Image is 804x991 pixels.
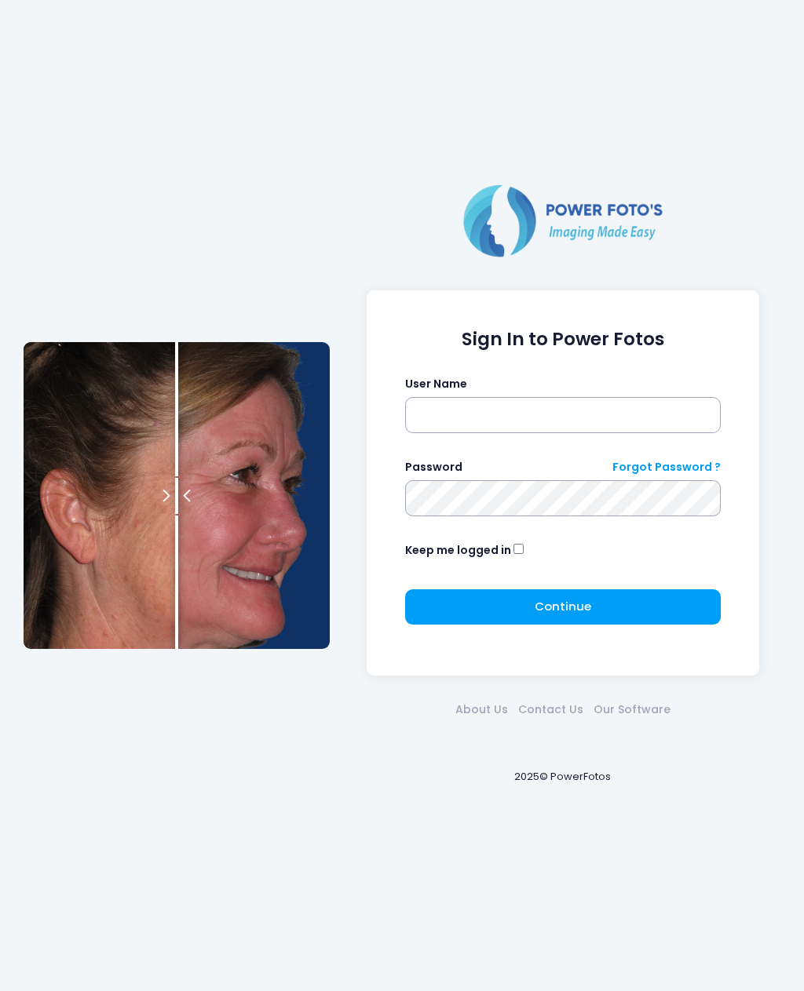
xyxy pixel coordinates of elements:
[405,376,467,392] label: User Name
[612,459,721,475] a: Forgot Password ?
[405,542,511,559] label: Keep me logged in
[513,701,588,718] a: Contact Us
[457,181,669,260] img: Logo
[405,459,462,475] label: Password
[405,589,722,625] button: Continue
[588,701,675,718] a: Our Software
[345,743,780,810] div: 2025© PowerFotos
[450,701,513,718] a: About Us
[405,329,722,351] h1: Sign In to Power Fotos
[535,598,591,614] span: Continue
